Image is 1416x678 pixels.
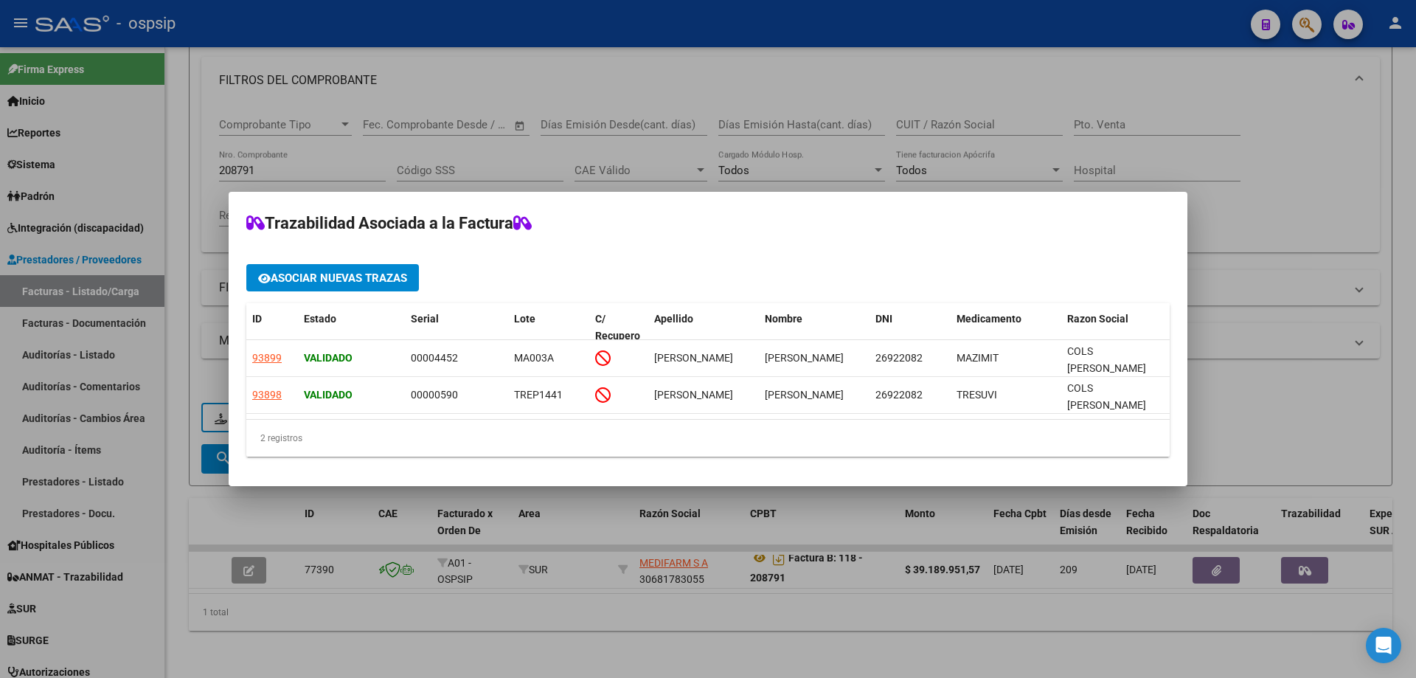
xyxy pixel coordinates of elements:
[1061,303,1172,352] datatable-header-cell: Razon Social
[765,352,844,364] span: MARIA GABRIELA
[298,303,405,352] datatable-header-cell: Estado
[508,303,589,352] datatable-header-cell: Lote
[1067,382,1146,411] span: COLS ALEJANDRA NOEMI
[957,389,997,401] span: TRESUVI
[514,389,563,401] span: TREP1441
[304,352,353,364] strong: Validado
[514,352,554,364] span: MA003A
[870,303,951,352] datatable-header-cell: DNI
[304,313,336,325] span: Estado
[957,352,999,364] span: MAZIMIT
[252,313,262,325] span: ID
[246,303,298,352] datatable-header-cell: ID
[654,352,733,364] span: BENITEZ
[411,313,439,325] span: Serial
[1067,345,1146,374] span: COLS ALEJANDRA NOEMI
[405,303,508,352] datatable-header-cell: Serial
[759,303,870,352] datatable-header-cell: Nombre
[246,264,419,291] button: Asociar nuevas trazas
[951,303,1061,352] datatable-header-cell: Medicamento
[304,389,353,401] strong: Validado
[957,313,1021,325] span: Medicamento
[654,389,733,401] span: BENITEZ
[411,352,458,364] span: 00004452
[654,313,693,325] span: Apellido
[514,313,535,325] span: Lote
[1366,628,1401,663] div: Open Intercom Messenger
[875,313,892,325] span: DNI
[411,389,458,401] span: 00000590
[271,271,407,285] span: Asociar nuevas trazas
[648,303,759,352] datatable-header-cell: Apellido
[589,303,648,352] datatable-header-cell: C/ Recupero
[765,313,802,325] span: Nombre
[875,389,923,401] span: 26922082
[595,313,640,342] span: C/ Recupero
[1067,313,1128,325] span: Razon Social
[765,389,844,401] span: MARIA GABRIELA
[246,420,1170,457] div: 2 registros
[252,387,282,404] div: 93898
[875,352,923,364] span: 26922082
[246,210,1170,238] h2: Trazabilidad Asociada a la Factura
[252,350,282,367] div: 93899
